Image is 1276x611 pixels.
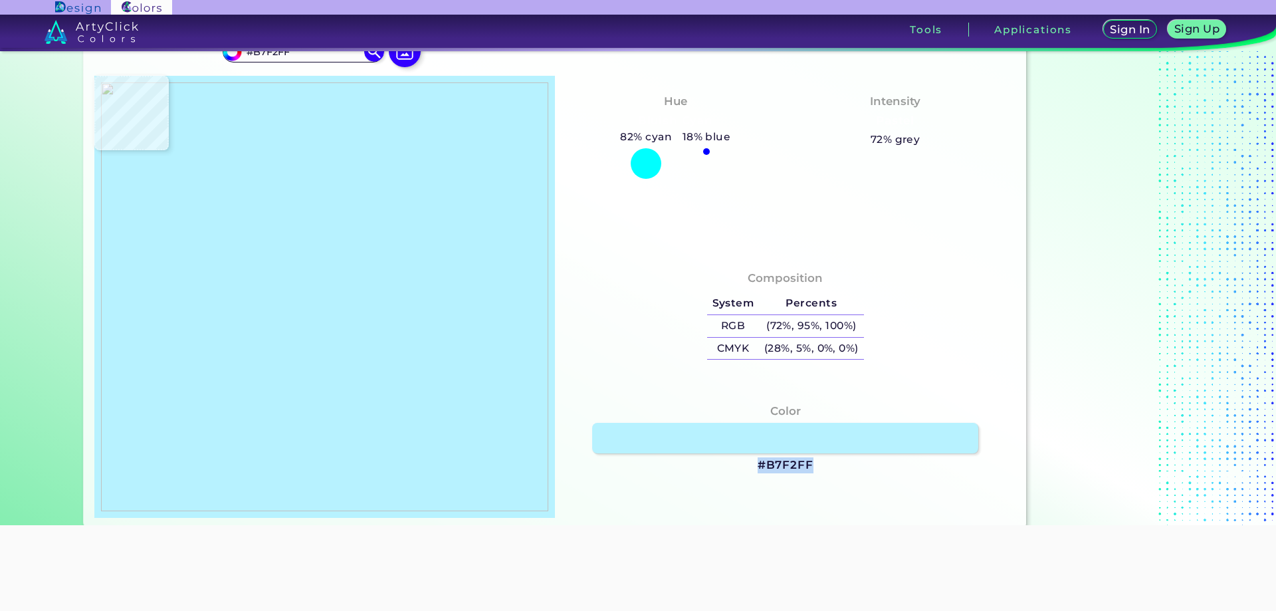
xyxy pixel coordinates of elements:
h5: System [707,293,759,314]
h5: RGB [707,315,759,337]
img: icon search [364,42,384,62]
a: Sign Up [1170,21,1223,38]
h5: Sign In [1112,25,1148,35]
img: logo_artyclick_colors_white.svg [45,20,138,44]
h4: Hue [664,92,687,111]
input: type color.. [241,43,365,61]
img: 11f93235-9b57-4231-a7c5-15da0f4e5117 [101,82,548,511]
img: ArtyClick Design logo [55,1,100,14]
h5: 18% blue [677,128,736,146]
h3: Applications [994,25,1072,35]
h3: Tools [910,25,942,35]
iframe: Advertisement [304,525,972,608]
a: Sign In [1105,21,1154,38]
h5: 82% cyan [615,128,677,146]
h5: 72% grey [871,131,920,148]
h4: Intensity [870,92,920,111]
h3: #B7F2FF [758,457,813,473]
h3: Bluish Cyan [632,113,718,129]
h5: (72%, 95%, 100%) [759,315,863,337]
h5: Percents [759,293,863,314]
h4: Color [770,402,801,421]
h4: Composition [748,269,823,288]
h5: CMYK [707,338,759,360]
h5: (28%, 5%, 0%, 0%) [759,338,863,360]
h5: Sign Up [1176,24,1218,34]
h3: Pastel [871,113,920,129]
